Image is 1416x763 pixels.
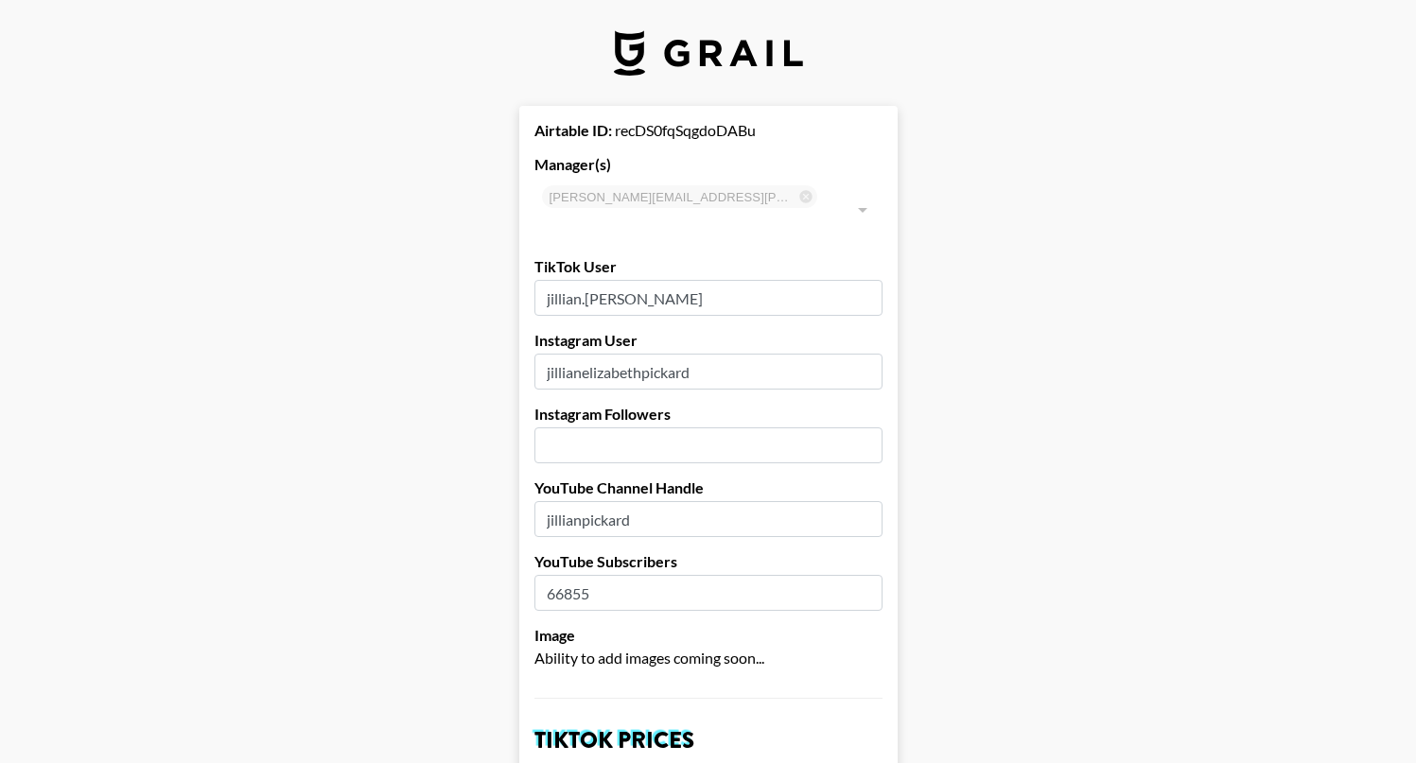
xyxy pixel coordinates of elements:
[534,155,883,174] label: Manager(s)
[534,552,883,571] label: YouTube Subscribers
[534,257,883,276] label: TikTok User
[534,121,612,139] strong: Airtable ID:
[534,121,883,140] div: recDS0fqSqgdoDABu
[534,405,883,424] label: Instagram Followers
[614,30,803,76] img: Grail Talent Logo
[534,626,883,645] label: Image
[534,729,883,752] h2: TikTok Prices
[534,331,883,350] label: Instagram User
[534,478,883,497] label: YouTube Channel Handle
[534,649,764,667] span: Ability to add images coming soon...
